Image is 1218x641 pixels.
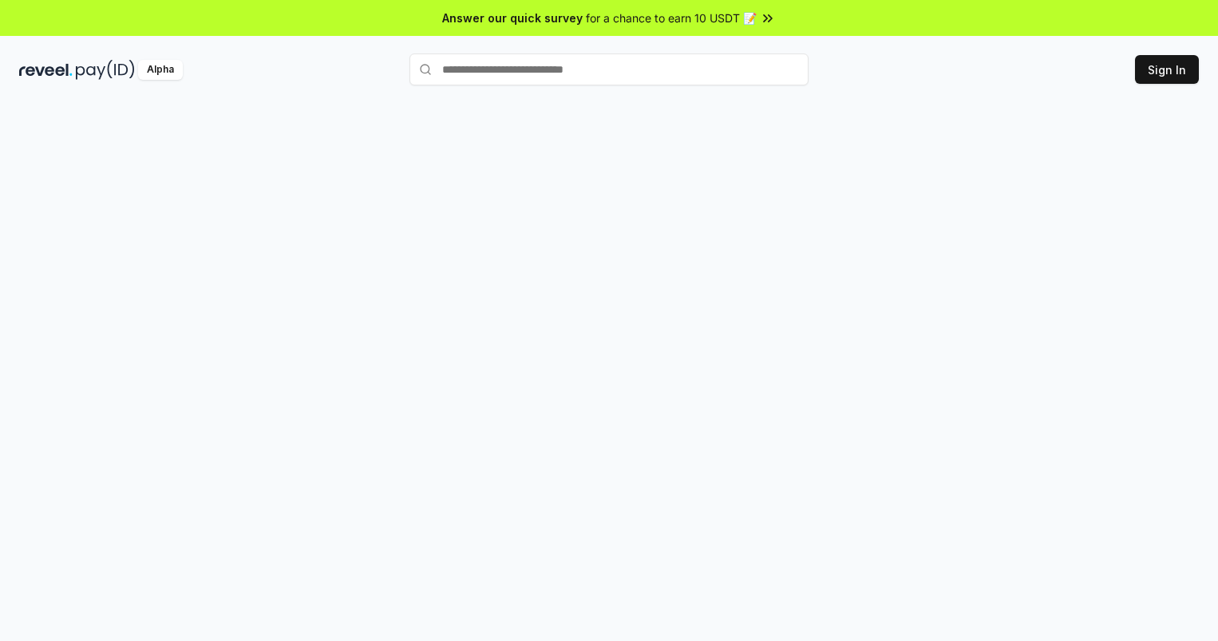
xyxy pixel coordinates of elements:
button: Sign In [1135,55,1199,84]
img: reveel_dark [19,60,73,80]
div: Alpha [138,60,183,80]
span: Answer our quick survey [442,10,583,26]
span: for a chance to earn 10 USDT 📝 [586,10,757,26]
img: pay_id [76,60,135,80]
